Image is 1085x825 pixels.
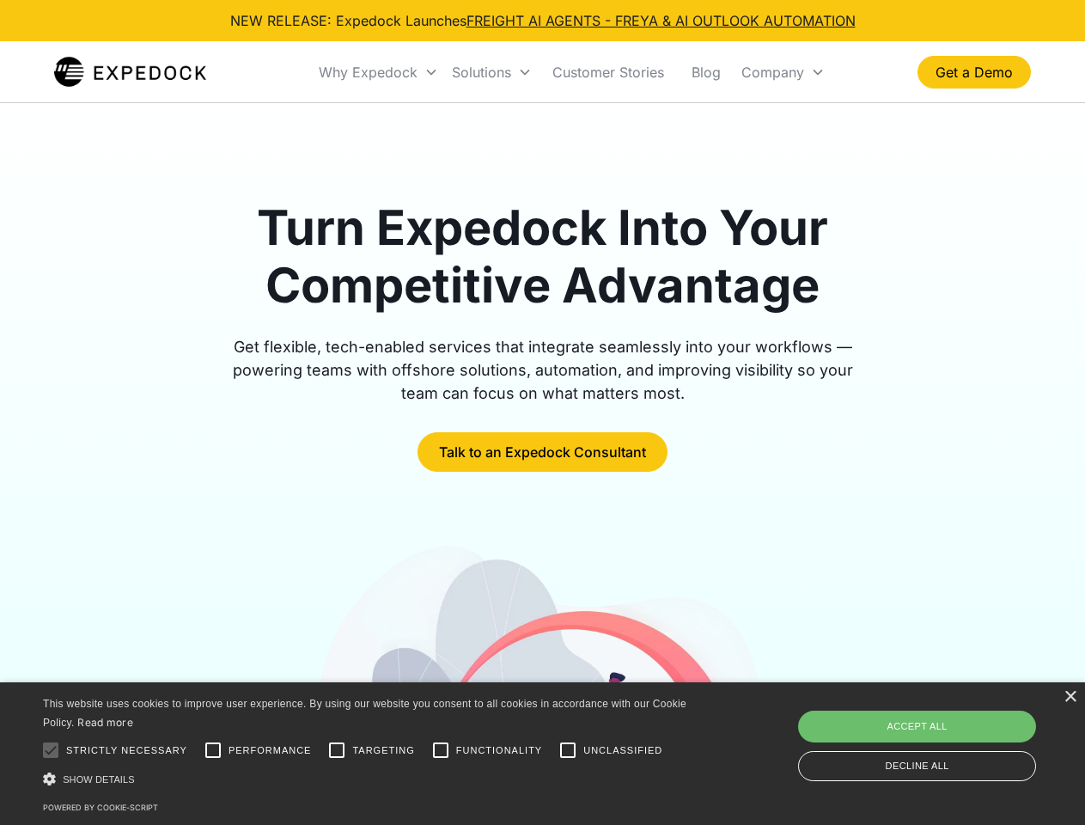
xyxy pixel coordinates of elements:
[43,803,158,812] a: Powered by cookie-script
[43,770,692,788] div: Show details
[418,432,667,472] a: Talk to an Expedock Consultant
[917,56,1031,89] a: Get a Demo
[54,55,206,89] a: home
[445,43,539,101] div: Solutions
[539,43,678,101] a: Customer Stories
[352,743,414,758] span: Targeting
[735,43,832,101] div: Company
[63,774,135,785] span: Show details
[213,199,873,315] h1: Turn Expedock Into Your Competitive Advantage
[312,43,445,101] div: Why Expedock
[466,12,856,29] a: FREIGHT AI AGENTS - FREYA & AI OUTLOOK AUTOMATION
[54,55,206,89] img: Expedock Logo
[456,743,542,758] span: Functionality
[999,742,1085,825] iframe: Chat Widget
[1064,691,1076,704] div: Close
[741,64,804,81] div: Company
[798,751,1036,781] div: Decline all
[230,10,856,31] div: NEW RELEASE: Expedock Launches
[319,64,418,81] div: Why Expedock
[678,43,735,101] a: Blog
[583,743,662,758] span: Unclassified
[452,64,511,81] div: Solutions
[213,335,873,405] div: Get flexible, tech-enabled services that integrate seamlessly into your workflows — powering team...
[798,711,1036,742] div: Accept all
[66,743,187,758] span: Strictly necessary
[229,743,312,758] span: Performance
[43,698,686,730] span: This website uses cookies to improve user experience. By using our website you consent to all coo...
[77,716,133,729] a: Read more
